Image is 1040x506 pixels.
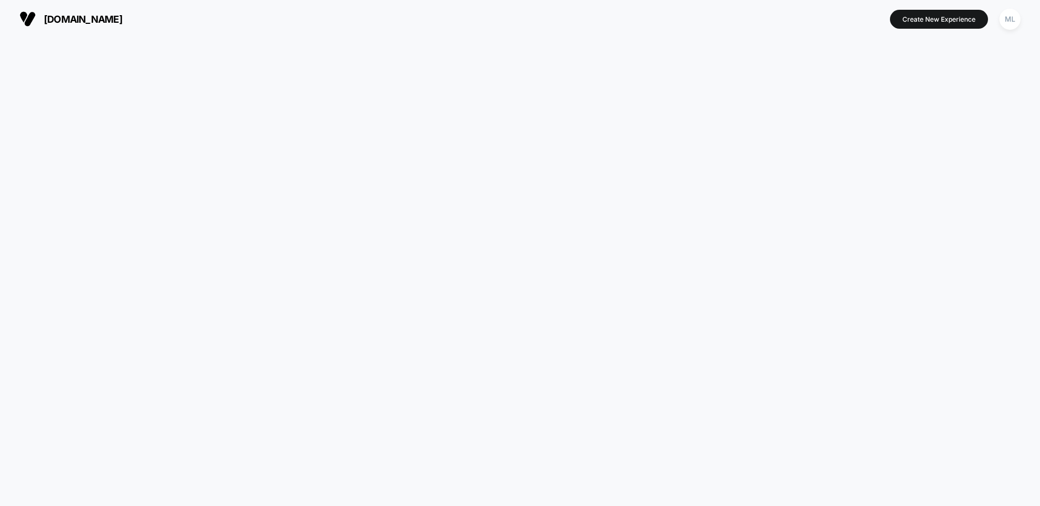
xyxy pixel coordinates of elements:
div: ML [999,9,1020,30]
span: [DOMAIN_NAME] [44,14,122,25]
img: Visually logo [19,11,36,27]
button: ML [996,8,1024,30]
button: Create New Experience [890,10,988,29]
button: [DOMAIN_NAME] [16,10,126,28]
